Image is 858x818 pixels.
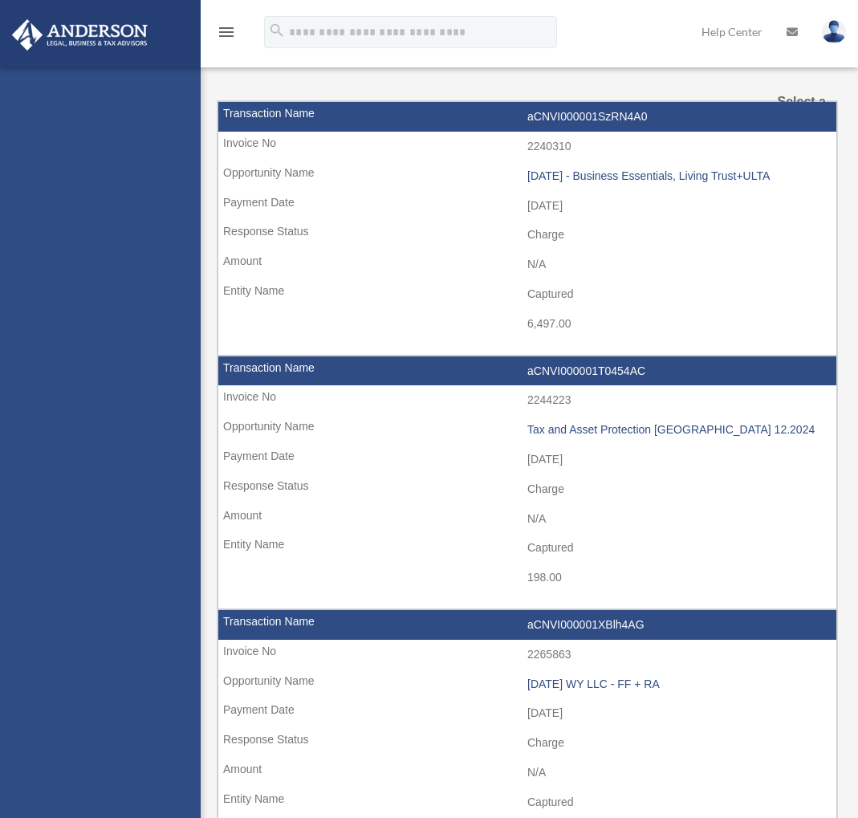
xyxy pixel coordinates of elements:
td: Charge [218,474,836,505]
div: [DATE] - Business Essentials, Living Trust+ULTA [527,169,828,183]
td: 2244223 [218,385,836,416]
td: N/A [218,504,836,535]
td: aCNVI000001T0454AC [218,356,836,387]
div: Tax and Asset Protection [GEOGRAPHIC_DATA] 12.2024 [527,423,828,437]
td: 6,497.00 [218,309,836,340]
td: 198.00 [218,563,836,593]
td: 2240310 [218,132,836,162]
td: 2265863 [218,640,836,670]
label: Select a Month: [746,91,826,136]
td: Captured [218,533,836,564]
td: Charge [218,728,836,759]
td: N/A [218,250,836,280]
td: Captured [218,787,836,818]
a: menu [217,28,236,42]
img: User Pic [822,20,846,43]
img: Anderson Advisors Platinum Portal [7,19,152,51]
i: search [268,22,286,39]
td: N/A [218,758,836,788]
td: [DATE] [218,445,836,475]
div: [DATE] WY LLC - FF + RA [527,678,828,691]
td: Charge [218,220,836,250]
td: aCNVI000001SzRN4A0 [218,102,836,132]
td: aCNVI000001XBlh4AG [218,610,836,641]
td: Captured [218,279,836,310]
i: menu [217,22,236,42]
td: [DATE] [218,698,836,729]
td: [DATE] [218,191,836,222]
